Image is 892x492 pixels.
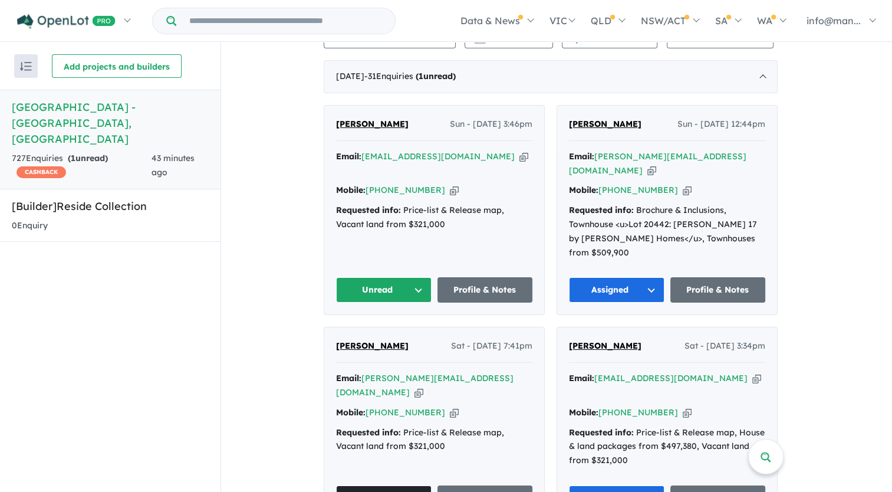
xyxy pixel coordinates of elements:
div: [DATE] [324,60,778,93]
input: Try estate name, suburb, builder or developer [179,8,393,34]
span: info@man... [807,15,861,27]
a: [PHONE_NUMBER] [366,407,445,418]
strong: Requested info: [569,205,634,215]
button: Copy [683,406,692,419]
button: Add projects and builders [52,54,182,78]
span: Sat - [DATE] 3:34pm [684,339,765,353]
span: [PERSON_NAME] [336,119,409,129]
strong: ( unread) [416,71,456,81]
button: Copy [752,372,761,385]
div: 0 Enquir y [12,219,48,233]
button: Unread [336,277,432,303]
strong: Requested info: [336,205,401,215]
a: [PERSON_NAME] [569,339,641,353]
strong: Mobile: [336,407,366,418]
button: Copy [414,386,423,399]
a: [PHONE_NUMBER] [598,185,678,195]
span: Sat - [DATE] 7:41pm [451,339,532,353]
a: Profile & Notes [437,277,533,303]
span: [PERSON_NAME] [336,340,409,351]
div: Price-list & Release map, Vacant land from $321,000 [336,204,532,232]
div: Price-list & Release map, Vacant land from $321,000 [336,426,532,454]
img: sort.svg [20,62,32,71]
h5: [Builder] Reside Collection [12,198,209,214]
a: [EMAIL_ADDRESS][DOMAIN_NAME] [594,373,748,383]
strong: Email: [336,151,361,162]
span: Sun - [DATE] 3:46pm [450,117,532,132]
span: CASHBACK [17,166,66,178]
button: Copy [647,165,656,177]
button: Copy [519,150,528,163]
strong: Mobile: [569,185,598,195]
strong: Requested info: [569,427,634,438]
a: [PERSON_NAME] [336,117,409,132]
strong: Requested info: [336,427,401,438]
strong: Email: [336,373,361,383]
span: - 31 Enquir ies [364,71,456,81]
div: Price-list & Release map, House & land packages from $497,380, Vacant land from $321,000 [569,426,765,468]
strong: Mobile: [569,407,598,418]
div: Brochure & Inclusions, Townhouse <u>Lot 20442: [PERSON_NAME] 17 by [PERSON_NAME] Homes</u>, Townh... [569,204,765,260]
button: Copy [683,184,692,196]
button: Copy [450,184,459,196]
strong: ( unread) [68,153,108,163]
span: 43 minutes ago [152,153,195,178]
a: [PERSON_NAME] [336,339,409,353]
h5: [GEOGRAPHIC_DATA] - [GEOGRAPHIC_DATA] , [GEOGRAPHIC_DATA] [12,99,209,147]
button: Copy [450,406,459,419]
a: [PHONE_NUMBER] [598,407,678,418]
a: [PERSON_NAME] [569,117,641,132]
a: [PHONE_NUMBER] [366,185,445,195]
button: Assigned [569,277,664,303]
strong: Email: [569,151,594,162]
a: [EMAIL_ADDRESS][DOMAIN_NAME] [361,151,515,162]
span: [PERSON_NAME] [569,119,641,129]
a: [PERSON_NAME][EMAIL_ADDRESS][DOMAIN_NAME] [569,151,746,176]
strong: Email: [569,373,594,383]
img: Openlot PRO Logo White [17,14,116,29]
strong: Mobile: [336,185,366,195]
a: Profile & Notes [670,277,766,303]
span: 1 [419,71,423,81]
span: Sun - [DATE] 12:44pm [677,117,765,132]
a: [PERSON_NAME][EMAIL_ADDRESS][DOMAIN_NAME] [336,373,514,398]
span: [PERSON_NAME] [569,340,641,351]
div: 727 Enquir ies [12,152,152,180]
span: 1 [71,153,75,163]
